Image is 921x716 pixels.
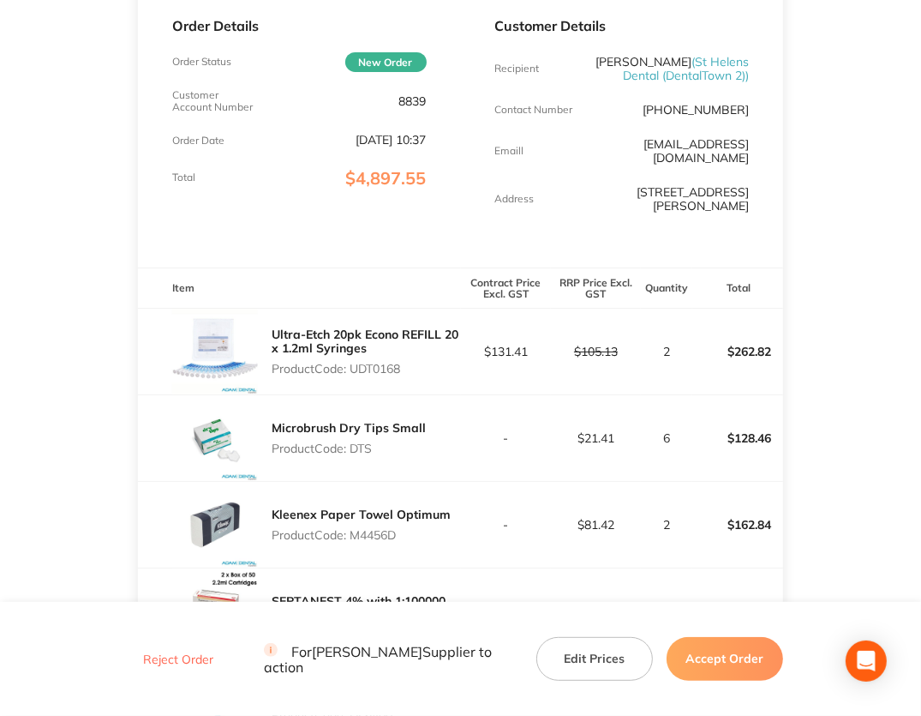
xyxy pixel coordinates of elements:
[642,518,691,532] p: 2
[552,431,640,445] p: $21.41
[272,507,451,522] a: Kleenex Paper Towel Optimum
[172,171,195,184] p: Total
[272,327,458,356] a: Ultra-Etch 20pk Econo REFILL 20 x 1.2ml Syringes
[693,331,781,372] p: $262.82
[536,637,653,680] button: Edit Prices
[356,133,427,147] p: [DATE] 10:37
[551,268,641,309] th: RRP Price Excl. GST
[643,136,749,165] a: [EMAIL_ADDRESS][DOMAIN_NAME]
[462,518,550,532] p: -
[272,442,426,455] p: Product Code: DTS
[264,642,516,675] p: For [PERSON_NAME] Supplier to action
[642,431,691,445] p: 6
[172,395,258,481] img: bHB2ZHc0ZQ
[172,309,258,394] img: aGVoODNkOA
[172,89,257,113] p: Customer Account Number
[495,104,573,116] p: Contact Number
[138,268,460,309] th: Item
[495,193,535,205] p: Address
[495,18,749,33] p: Customer Details
[345,52,427,72] span: New Order
[495,63,540,75] p: Recipient
[461,268,551,309] th: Contract Price Excl. GST
[346,167,427,189] span: $4,897.55
[552,345,640,358] p: $105.13
[272,362,460,376] p: Product Code: UDT0168
[667,637,783,680] button: Accept Order
[643,103,749,117] p: [PHONE_NUMBER]
[846,641,887,682] div: Open Intercom Messenger
[623,54,749,83] span: ( St Helens Dental (DentalTown 2) )
[172,18,426,33] p: Order Details
[138,652,218,667] button: Reject Order
[693,591,781,632] p: $454.54
[172,482,258,568] img: bTJxajM5Nw
[641,268,692,309] th: Quantity
[399,94,427,108] p: 8839
[462,431,550,445] p: -
[693,504,781,545] p: $162.84
[495,145,524,157] p: Emaill
[552,518,640,532] p: $81.42
[272,420,426,436] a: Microbrush Dry Tips Small
[462,345,550,358] p: $131.41
[272,593,446,609] a: SEPTANEST 4% with 1:100000
[693,418,781,459] p: $128.46
[579,55,749,82] p: [PERSON_NAME]
[692,268,782,309] th: Total
[172,569,258,654] img: MzViemE2bA
[642,345,691,358] p: 2
[172,56,231,68] p: Order Status
[272,528,451,542] p: Product Code: M4456D
[579,185,749,213] p: [STREET_ADDRESS][PERSON_NAME]
[172,135,224,147] p: Order Date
